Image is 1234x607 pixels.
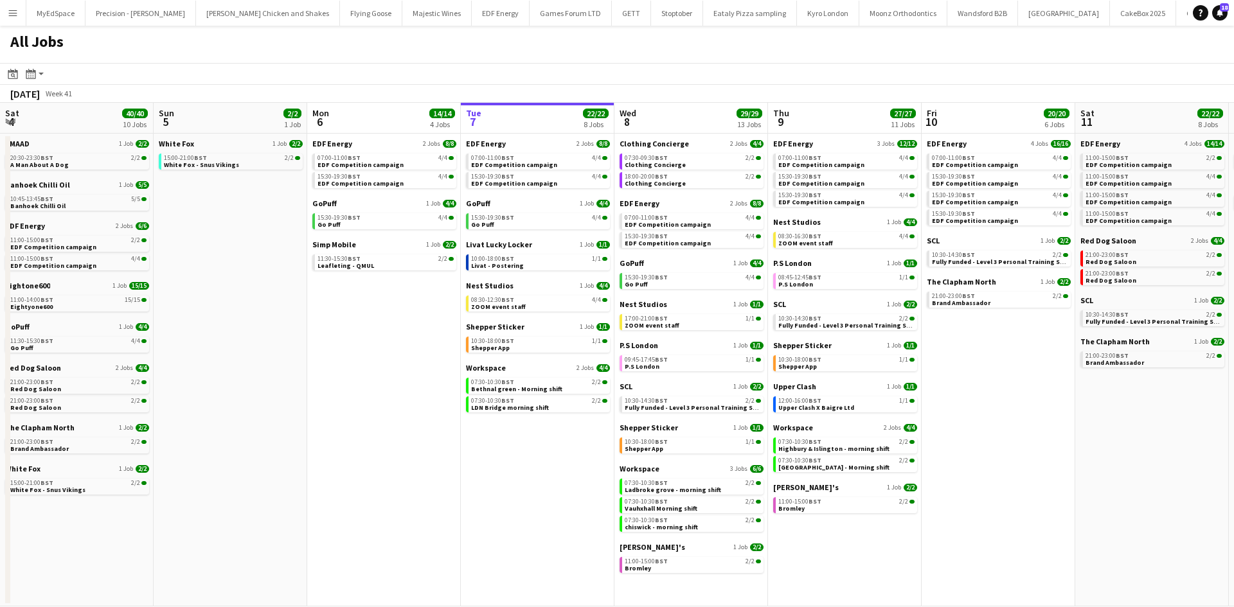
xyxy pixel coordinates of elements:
[778,173,821,180] span: 15:30-19:30
[651,1,703,26] button: Stoptober
[620,139,689,148] span: Clothing Concierge
[927,139,967,148] span: EDF Energy
[438,256,447,262] span: 2/2
[746,155,755,161] span: 2/2
[620,198,659,208] span: EDF Energy
[136,222,149,230] span: 6/6
[773,139,813,148] span: EDF Energy
[5,281,149,322] div: Eightone6001 Job15/1511:00-14:00BST15/15Eightyone600
[620,198,764,258] div: EDF Energy2 Jobs8/807:00-11:00BST4/4EDF Competition campaign15:30-19:30BST4/4EDF Competition camp...
[312,139,456,198] div: EDF Energy2 Jobs8/807:00-11:00BST4/4EDF Competition campaign15:30-19:30BST4/4EDF Competition camp...
[10,196,53,202] span: 10:45-13:45
[159,139,194,148] span: White Fox
[466,240,610,249] a: Livat Lucky Locker1 Job1/1
[750,260,764,267] span: 4/4
[423,140,440,148] span: 2 Jobs
[471,172,607,187] a: 15:30-19:30BST4/4EDF Competition campaign
[112,282,127,290] span: 1 Job
[1220,3,1229,12] span: 18
[196,1,340,26] button: [PERSON_NAME] Chicken and Shakes
[5,221,149,281] div: EDF Energy2 Jobs6/611:00-15:00BST2/2EDF Competition campaign11:00-15:00BST4/4EDF Competition camp...
[778,198,864,206] span: EDF Competition campaign
[932,209,1068,224] a: 15:30-19:30BST4/4EDF Competition campaign
[778,232,915,247] a: 08:30-16:30BST4/4ZOOM event staff
[471,220,494,229] span: Go Puff
[596,241,610,249] span: 1/1
[927,236,1071,245] a: SCL1 Job2/2
[932,173,975,180] span: 15:30-19:30
[932,155,975,161] span: 07:00-11:00
[116,222,133,230] span: 2 Jobs
[620,258,764,299] div: GoPuff1 Job4/415:30-19:30BST4/4Go Puff
[1206,192,1215,198] span: 4/4
[887,260,901,267] span: 1 Job
[1080,236,1136,245] span: Red Dog Saloon
[1086,179,1172,188] span: EDF Competition campaign
[625,273,761,288] a: 15:30-19:30BST4/4Go Puff
[1116,172,1129,180] span: BST
[10,256,53,262] span: 11:00-15:00
[5,221,149,231] a: EDF Energy2 Jobs6/6
[312,240,356,249] span: Simp Mobile
[40,236,53,244] span: BST
[10,202,66,210] span: Banhoek Chilli Oil
[10,237,53,243] span: 11:00-15:00
[466,281,610,322] div: Nest Studios1 Job4/408:30-12:30BST4/4ZOOM event staff
[1057,237,1071,245] span: 2/2
[773,258,917,299] div: P.S London1 Job1/108:45-12:45BST1/1P.S London
[625,173,668,180] span: 18:00-20:00
[927,236,940,245] span: SCL
[746,274,755,281] span: 4/4
[312,240,456,273] div: Simp Mobile1 Job2/211:30-15:30BST2/2Leafleting - QMUL
[5,139,149,148] a: AMAAD1 Job2/2
[1086,198,1172,206] span: EDF Competition campaign
[317,161,404,169] span: EDF Competition campaign
[1080,139,1224,236] div: EDF Energy4 Jobs14/1411:00-15:00BST2/2EDF Competition campaign11:00-15:00BST4/4EDF Competition ca...
[625,179,686,188] span: Clothing Concierge
[472,1,530,26] button: EDF Energy
[730,140,747,148] span: 2 Jobs
[577,140,594,148] span: 2 Jobs
[927,277,1071,310] div: The Clapham North1 Job2/221:00-23:00BST2/2Brand Ambassador
[471,215,514,221] span: 15:30-19:30
[1185,140,1202,148] span: 4 Jobs
[438,173,447,180] span: 4/4
[466,281,514,290] span: Nest Studios
[746,173,755,180] span: 2/2
[438,215,447,221] span: 4/4
[927,277,996,286] span: The Clapham North
[899,192,908,198] span: 4/4
[809,273,821,281] span: BST
[317,261,374,270] span: Leafleting - QMUL
[1206,173,1215,180] span: 4/4
[1086,191,1222,206] a: 11:00-15:00BST4/4EDF Competition campaign
[1086,172,1222,187] a: 11:00-15:00BST4/4EDF Competition campaign
[625,161,686,169] span: Clothing Concierge
[962,191,975,199] span: BST
[1080,236,1224,295] div: Red Dog Saloon2 Jobs4/421:00-23:00BST2/2Red Dog Saloon21:00-23:00BST2/2Red Dog Saloon
[471,261,524,270] span: Livat - Postering
[1116,154,1129,162] span: BST
[1086,276,1136,285] span: Red Dog Saloon
[471,213,607,228] a: 15:30-19:30BST4/4Go Puff
[317,155,361,161] span: 07:00-11:00
[625,239,711,247] span: EDF Competition campaign
[1086,270,1129,277] span: 21:00-23:00
[471,254,607,269] a: 10:00-18:00BST1/1Livat - Postering
[1018,1,1110,26] button: [GEOGRAPHIC_DATA]
[131,155,140,161] span: 2/2
[778,233,821,240] span: 08:30-16:30
[809,191,821,199] span: BST
[1086,251,1222,265] a: 21:00-23:00BST2/2Red Dog Saloon
[620,258,764,268] a: GoPuff1 Job4/4
[927,236,1071,277] div: SCL1 Job2/210:30-14:30BST2/2Fully Funded - Level 3 Personal Training Skills Bootcamp
[348,213,361,222] span: BST
[625,213,761,228] a: 07:00-11:00BST4/4EDF Competition campaign
[85,1,196,26] button: Precision - [PERSON_NAME]
[5,139,30,148] span: AMAAD
[1086,269,1222,284] a: 21:00-23:00BST2/2Red Dog Saloon
[443,200,456,207] span: 4/4
[1031,140,1048,148] span: 4 Jobs
[317,220,341,229] span: Go Puff
[1057,278,1071,286] span: 2/2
